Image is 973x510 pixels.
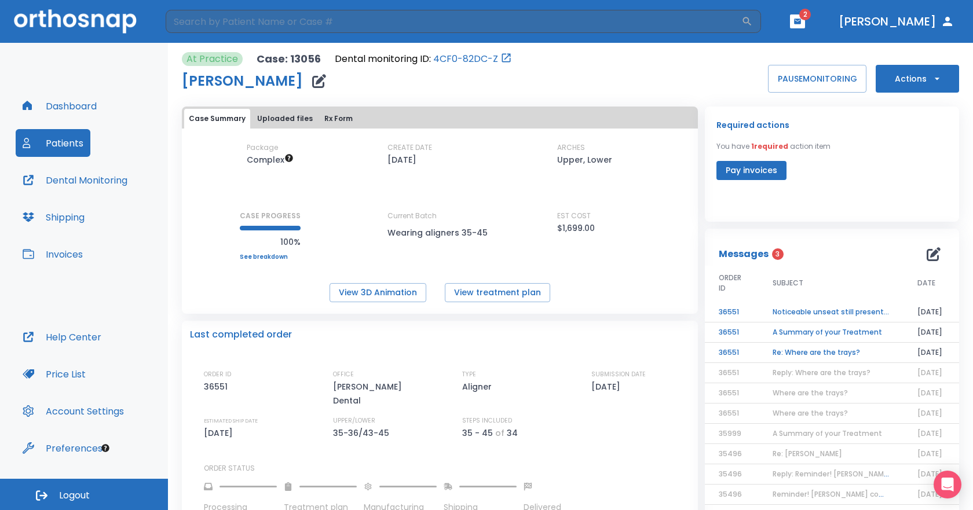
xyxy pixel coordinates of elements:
span: Where are the trays? [773,388,848,398]
p: UPPER/LOWER [333,416,375,426]
button: Dashboard [16,92,104,120]
p: [DATE] [387,153,416,167]
p: [DATE] [204,426,237,440]
span: Reply: Where are the trays? [773,368,870,377]
p: 35 - 45 [462,426,493,440]
span: [DATE] [917,368,942,377]
td: 36551 [705,343,759,363]
td: 36551 [705,302,759,322]
button: Patients [16,129,90,157]
button: View 3D Animation [330,283,426,302]
span: 3 [772,248,784,260]
td: A Summary of your Treatment [759,322,904,343]
p: Upper, Lower [557,153,612,167]
td: Noticeable unseat still present for [PERSON_NAME] [759,302,904,322]
p: You have action item [716,141,831,152]
button: Shipping [16,203,92,231]
div: Open patient in dental monitoring portal [335,52,512,66]
p: Dental monitoring ID: [335,52,431,66]
p: Last completed order [190,328,292,342]
button: Invoices [16,240,90,268]
p: STEPS INCLUDED [462,416,512,426]
button: Pay invoices [716,161,787,180]
p: ORDER ID [204,369,231,380]
a: See breakdown [240,254,301,260]
p: ESTIMATED SHIP DATE [204,416,258,426]
span: SUBJECT [773,278,803,288]
span: ORDER ID [719,273,745,293]
span: DATE [917,278,935,288]
p: 34 [507,426,518,440]
td: [DATE] [904,343,959,363]
span: 35496 [719,449,742,458]
p: CASE PROGRESS [240,211,301,221]
span: Up to 50 Steps (100 aligners) [247,154,294,166]
span: Logout [59,489,90,502]
span: 36551 [719,408,739,418]
p: 100% [240,235,301,249]
p: $1,699.00 [557,221,595,235]
button: Account Settings [16,397,131,425]
td: [DATE] [904,322,959,343]
p: OFFICE [333,369,354,380]
button: Actions [876,65,959,93]
a: 4CF0-82DC-Z [433,52,498,66]
p: Package [247,142,278,153]
p: Current Batch [387,211,492,221]
button: Dental Monitoring [16,166,134,194]
p: ARCHES [557,142,585,153]
span: A Summary of your Treatment [773,428,882,438]
span: 35496 [719,469,742,479]
p: Wearing aligners 35-45 [387,226,492,240]
span: [DATE] [917,449,942,458]
p: of [495,426,504,440]
span: [DATE] [917,428,942,438]
p: Aligner [462,380,496,394]
p: Required actions [716,118,789,132]
p: At Practice [186,52,238,66]
p: ORDER STATUS [204,463,690,474]
p: Case: 13056 [257,52,321,66]
td: [DATE] [904,302,959,322]
p: CREATE DATE [387,142,432,153]
span: [DATE] [917,489,942,499]
input: Search by Patient Name or Case # [166,10,741,33]
span: 2 [799,9,811,20]
span: Where are the trays? [773,408,848,418]
p: SUBMISSION DATE [591,369,646,380]
span: [DATE] [917,408,942,418]
div: tabs [184,109,696,129]
span: 1 required [751,141,788,151]
p: [DATE] [591,380,624,394]
button: Price List [16,360,93,388]
button: Help Center [16,323,108,351]
span: 35496 [719,489,742,499]
img: Orthosnap [14,9,137,33]
button: Case Summary [184,109,250,129]
div: Tooltip anchor [100,443,111,453]
span: Re: [PERSON_NAME] [773,449,842,458]
button: Uploaded files [253,109,317,129]
button: [PERSON_NAME] [834,11,959,32]
p: EST COST [557,211,591,221]
span: 36551 [719,388,739,398]
p: Messages [719,247,769,261]
td: 36551 [705,322,759,343]
p: 36551 [204,380,232,394]
h1: [PERSON_NAME] [182,74,303,88]
td: Re: Where are the trays? [759,343,904,363]
p: TYPE [462,369,476,380]
span: [DATE] [917,469,942,479]
button: PAUSEMONITORING [768,65,866,93]
span: 36551 [719,368,739,377]
button: Preferences [16,434,109,462]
